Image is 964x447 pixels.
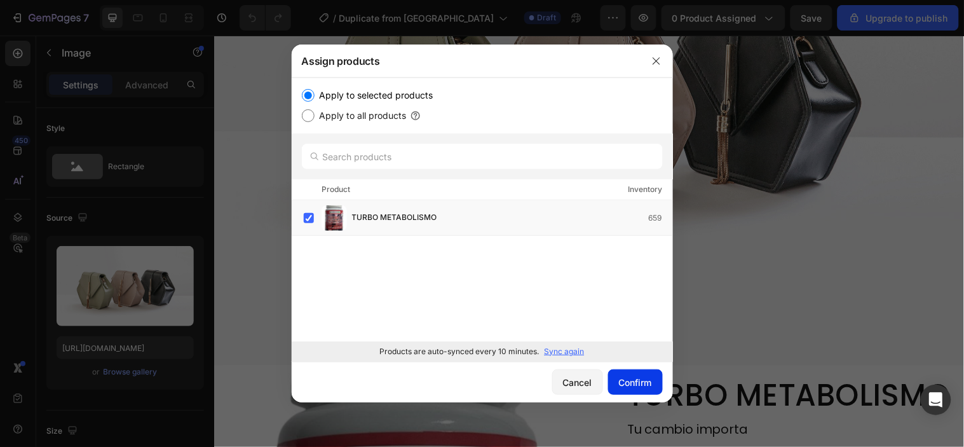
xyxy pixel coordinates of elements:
div: Assign products [292,45,640,78]
div: Inventory [628,183,663,196]
p: Sync again [545,346,585,357]
div: Product [322,183,351,196]
span: TURBO METABOLISMO [352,211,437,225]
div: Confirm [619,376,652,389]
img: product-img [322,205,347,231]
div: /> [292,78,673,361]
input: Search products [302,144,663,169]
label: Apply to selected products [315,88,433,103]
p: Tu cambio importa [421,393,710,409]
div: Open Intercom Messenger [921,385,951,415]
p: Products are auto-synced every 10 minutes. [380,346,540,357]
button: Confirm [608,369,663,395]
h2: TURBO METABOLISMO [419,346,750,387]
div: 659 [649,212,672,224]
label: Apply to all products [315,108,407,123]
div: Cancel [563,376,592,389]
button: Cancel [552,369,603,395]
